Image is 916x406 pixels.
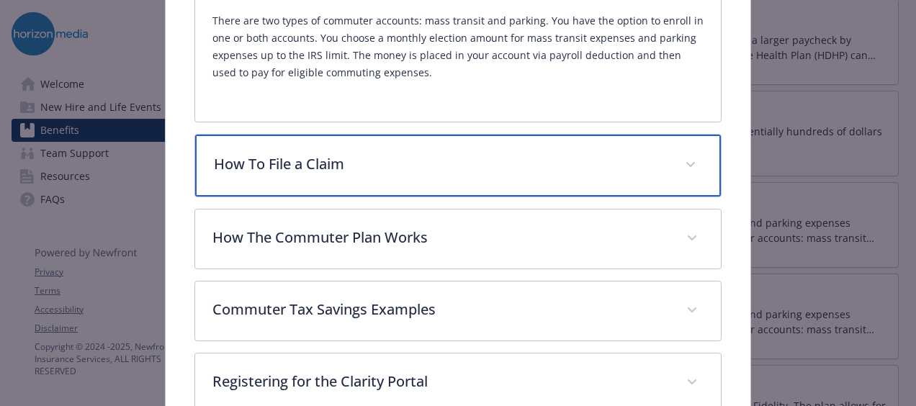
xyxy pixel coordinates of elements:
div: How The Commuter Plan Works [195,209,721,269]
p: How The Commuter Plan Works [212,227,669,248]
p: Commuter Tax Savings Examples [212,299,669,320]
p: Registering for the Clarity Portal [212,371,669,392]
p: How To File a Claim [214,153,668,175]
p: There are two types of commuter accounts: mass transit and parking. You have the option to enroll... [212,12,704,81]
div: How To File a Claim [195,135,721,197]
div: Commuter Tax Savings Examples [195,281,721,340]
